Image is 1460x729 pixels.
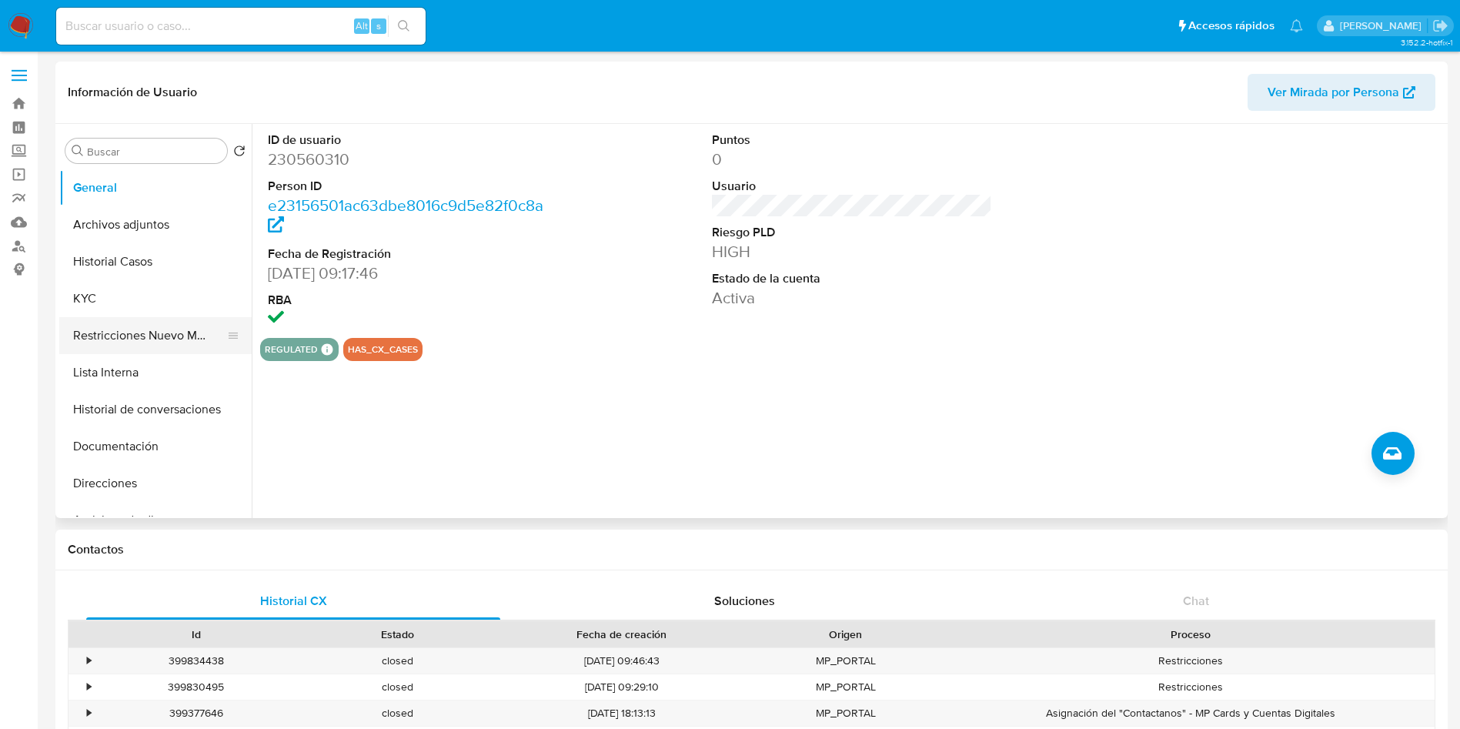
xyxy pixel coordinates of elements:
div: [DATE] 09:46:43 [499,648,745,674]
button: Volver al orden por defecto [233,145,246,162]
div: MP_PORTAL [745,674,947,700]
div: closed [297,648,499,674]
button: regulated [265,346,318,353]
dt: Riesgo PLD [712,224,993,241]
button: Lista Interna [59,354,252,391]
button: KYC [59,280,252,317]
p: agostina.faruolo@mercadolibre.com [1340,18,1427,33]
span: Alt [356,18,368,33]
div: [DATE] 18:13:13 [499,701,745,726]
button: Archivos adjuntos [59,206,252,243]
dd: HIGH [712,241,993,263]
div: MP_PORTAL [745,648,947,674]
div: Estado [308,627,488,642]
input: Buscar usuario o caso... [56,16,426,36]
div: [DATE] 09:29:10 [499,674,745,700]
span: Chat [1183,592,1209,610]
span: Ver Mirada por Persona [1268,74,1399,111]
div: • [87,706,91,721]
button: Documentación [59,428,252,465]
div: closed [297,701,499,726]
dd: 230560310 [268,149,549,170]
dd: [DATE] 09:17:46 [268,263,549,284]
input: Buscar [87,145,221,159]
dd: Activa [712,287,993,309]
button: Anticipos de dinero [59,502,252,539]
div: Asignación del "Contactanos" - MP Cards y Cuentas Digitales [947,701,1435,726]
button: Restricciones Nuevo Mundo [59,317,239,354]
div: closed [297,674,499,700]
button: search-icon [388,15,419,37]
button: Historial de conversaciones [59,391,252,428]
div: • [87,680,91,694]
dt: Usuario [712,178,993,195]
button: Historial Casos [59,243,252,280]
dt: Puntos [712,132,993,149]
h1: Información de Usuario [68,85,197,100]
a: Salir [1432,18,1448,34]
div: Id [106,627,286,642]
div: Origen [756,627,936,642]
dt: Person ID [268,178,549,195]
div: Restricciones [947,648,1435,674]
dt: Fecha de Registración [268,246,549,263]
button: Direcciones [59,465,252,502]
span: Soluciones [714,592,775,610]
div: MP_PORTAL [745,701,947,726]
dd: 0 [712,149,993,170]
button: General [59,169,252,206]
button: Buscar [72,145,84,157]
div: Proceso [957,627,1424,642]
a: Notificaciones [1290,19,1303,32]
button: Ver Mirada por Persona [1248,74,1435,111]
div: 399377646 [95,701,297,726]
h1: Contactos [68,542,1435,557]
div: • [87,654,91,668]
div: Fecha de creación [509,627,734,642]
div: 399834438 [95,648,297,674]
div: 399830495 [95,674,297,700]
dt: ID de usuario [268,132,549,149]
dt: RBA [268,292,549,309]
dt: Estado de la cuenta [712,270,993,287]
span: Accesos rápidos [1188,18,1275,34]
button: has_cx_cases [348,346,418,353]
div: Restricciones [947,674,1435,700]
a: e23156501ac63dbe8016c9d5e82f0c8a [268,194,543,238]
span: Historial CX [260,592,327,610]
span: s [376,18,381,33]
